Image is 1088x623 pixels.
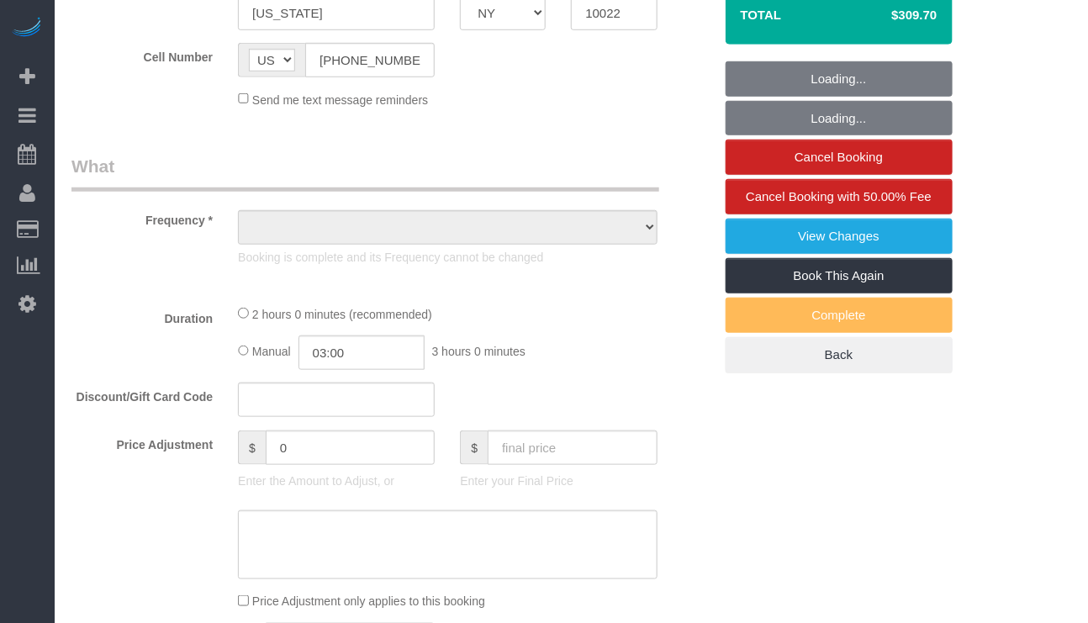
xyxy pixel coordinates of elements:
label: Frequency * [59,206,225,229]
a: Book This Again [726,258,953,293]
label: Cell Number [59,43,225,66]
span: Manual [252,345,291,358]
p: Booking is complete and its Frequency cannot be changed [238,249,657,266]
span: $ [460,430,488,465]
input: Cell Number [305,43,435,77]
span: 2 hours 0 minutes (recommended) [252,308,432,321]
a: View Changes [726,219,953,254]
p: Enter the Amount to Adjust, or [238,473,435,489]
p: Enter your Final Price [460,473,657,489]
input: final price [488,430,657,465]
span: $ [238,430,266,465]
span: 3 hours 0 minutes [432,345,526,358]
legend: What [71,154,659,192]
label: Price Adjustment [59,430,225,453]
strong: Total [741,8,782,22]
img: Automaid Logo [10,17,44,40]
label: Duration [59,304,225,327]
a: Cancel Booking [726,140,953,175]
span: Price Adjustment only applies to this booking [252,595,485,609]
a: Cancel Booking with 50.00% Fee [726,179,953,214]
span: Cancel Booking with 50.00% Fee [746,189,932,203]
h4: $309.70 [841,8,937,23]
label: Discount/Gift Card Code [59,383,225,405]
span: Send me text message reminders [252,92,428,106]
a: Back [726,337,953,372]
